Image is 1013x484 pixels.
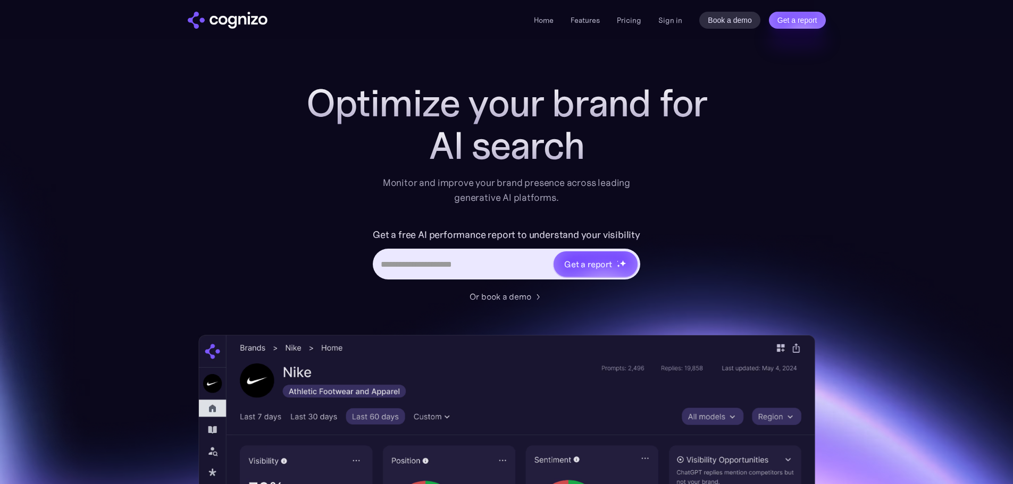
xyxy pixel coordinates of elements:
[699,12,760,29] a: Book a demo
[294,82,719,124] h1: Optimize your brand for
[470,290,531,303] div: Or book a demo
[571,15,600,25] a: Features
[373,226,640,285] form: Hero URL Input Form
[373,226,640,243] label: Get a free AI performance report to understand your visibility
[470,290,544,303] a: Or book a demo
[534,15,554,25] a: Home
[617,264,621,268] img: star
[294,124,719,167] div: AI search
[769,12,826,29] a: Get a report
[188,12,267,29] a: home
[564,258,612,270] div: Get a report
[552,250,639,278] a: Get a reportstarstarstar
[617,15,641,25] a: Pricing
[188,12,267,29] img: cognizo logo
[617,260,618,262] img: star
[376,175,638,205] div: Monitor and improve your brand presence across leading generative AI platforms.
[619,260,626,267] img: star
[658,14,682,27] a: Sign in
